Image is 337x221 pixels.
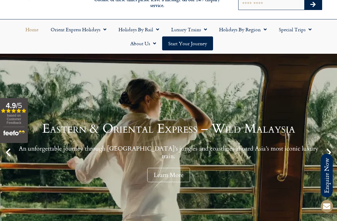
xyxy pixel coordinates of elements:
[124,36,162,50] a: About Us
[165,22,213,36] a: Luxury Trains
[324,147,334,158] div: Next slide
[15,122,322,135] h1: Eastern & Oriental Express – Wild Malaysia
[3,22,334,50] nav: Menu
[273,22,318,36] a: Special Trips
[213,22,273,36] a: Holidays by Region
[3,147,13,158] div: Previous slide
[45,22,112,36] a: Orient Express Holidays
[162,36,213,50] a: Start your Journey
[112,22,165,36] a: Holidays by Rail
[19,22,45,36] a: Home
[15,145,322,160] p: An unforgettable journey through [GEOGRAPHIC_DATA]’s jungles and coastlines aboard Asia’s most ic...
[147,168,190,182] a: Learn More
